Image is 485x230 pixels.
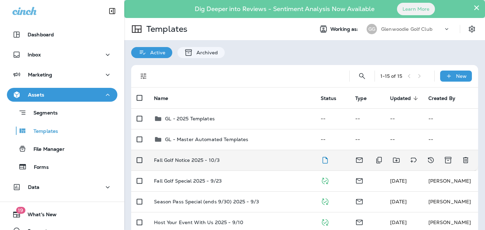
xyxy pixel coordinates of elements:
[165,137,248,142] p: GL - Master Automated Templates
[367,24,377,34] div: GG
[428,95,464,101] span: Created By
[423,191,478,212] td: [PERSON_NAME]
[355,95,376,101] span: Type
[389,153,403,167] button: Move to folder
[424,153,438,167] button: View Changelog
[390,199,407,205] span: Scott Logan
[350,129,385,150] td: --
[330,26,360,32] span: Working as:
[355,95,367,101] span: Type
[147,50,165,55] p: Active
[28,52,41,57] p: Inbox
[355,198,363,204] span: Email
[390,95,420,101] span: Updated
[103,4,122,18] button: Collapse Sidebar
[28,32,54,37] p: Dashboard
[175,8,395,10] p: Dig Deeper into Reviews - Sentiment Analysis Now Available
[7,159,117,174] button: Forms
[390,219,407,226] span: Scott Logan
[7,88,117,102] button: Assets
[350,108,385,129] td: --
[385,108,423,129] td: --
[321,198,329,204] span: Published
[473,2,480,13] button: Close
[165,116,215,121] p: GL - 2025 Templates
[372,153,386,167] button: Duplicate
[441,153,455,167] button: Archive
[154,95,168,101] span: Name
[381,26,433,32] p: Glenwoodie Golf Club
[154,95,177,101] span: Name
[7,141,117,156] button: File Manager
[355,219,363,225] span: Email
[144,24,187,34] p: Templates
[137,69,151,83] button: Filters
[385,129,423,150] td: --
[28,184,40,190] p: Data
[27,128,58,135] p: Templates
[380,73,402,79] div: 1 - 15 of 15
[7,208,117,221] button: 19What's New
[28,72,52,77] p: Marketing
[321,95,346,101] span: Status
[423,129,478,150] td: --
[459,153,473,167] button: Delete
[154,199,259,204] p: Season Pass Special (ends 9/30) 2025 - 9/3
[27,110,58,117] p: Segments
[7,123,117,138] button: Templates
[7,28,117,42] button: Dashboard
[7,48,117,62] button: Inbox
[27,146,65,153] p: File Manager
[423,108,478,129] td: --
[321,156,329,163] span: Draft
[456,73,467,79] p: New
[407,153,420,167] button: Add tags
[193,50,218,55] p: Archived
[7,180,117,194] button: Data
[154,157,220,163] p: Fall Golf Notice 2025 - 10/3
[321,177,329,183] span: Published
[21,212,57,220] span: What's New
[154,178,222,184] p: Fall Golf Special 2025 - 9/23
[423,171,478,191] td: [PERSON_NAME]
[321,219,329,225] span: Published
[466,23,478,35] button: Settings
[397,3,435,15] button: Learn More
[355,69,369,83] button: Search Templates
[390,95,411,101] span: Updated
[355,156,363,163] span: Email
[16,207,25,214] span: 19
[428,95,455,101] span: Created By
[321,95,337,101] span: Status
[28,92,44,98] p: Assets
[355,177,363,183] span: Email
[315,129,350,150] td: --
[154,220,243,225] p: Host Your Event With Us 2025 - 9/10
[27,164,49,171] p: Forms
[315,108,350,129] td: --
[7,68,117,82] button: Marketing
[7,105,117,120] button: Segments
[390,178,407,184] span: Scott Logan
